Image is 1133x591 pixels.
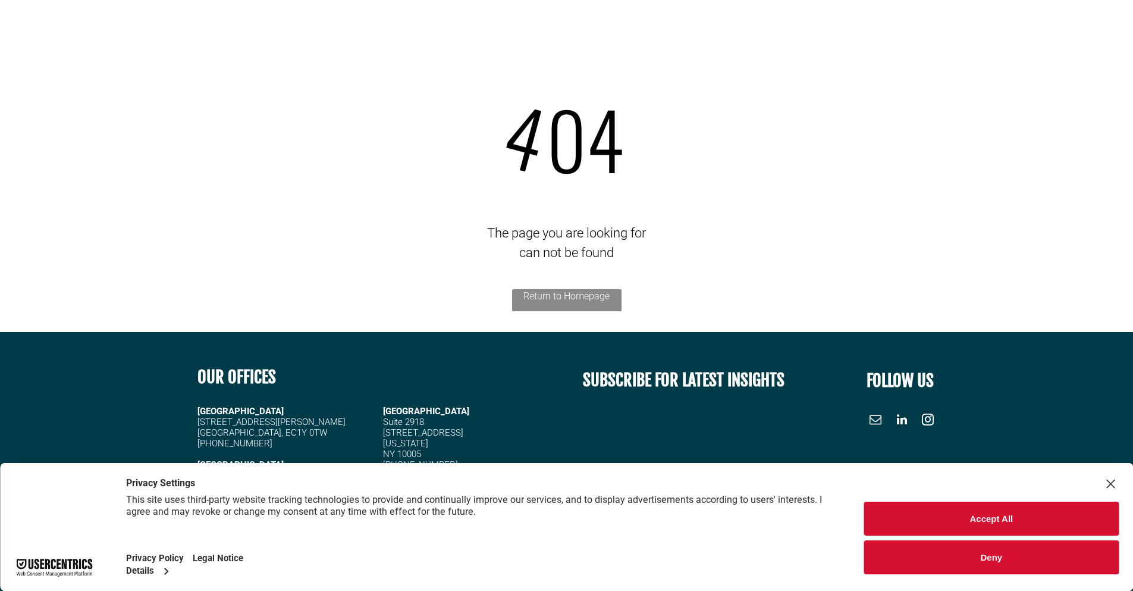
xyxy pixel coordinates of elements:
a: CASE STUDIES [939,20,1008,39]
span: [STREET_ADDRESS] [383,427,463,438]
span: Suite 2918 [383,417,424,427]
a: email [867,411,884,431]
a: Return to Homepage [512,289,622,311]
a: MARKETS [876,20,939,39]
span: [US_STATE] [383,438,428,449]
a: INSIGHTS [1008,20,1059,39]
a: linkedin [893,411,911,431]
strong: [GEOGRAPHIC_DATA] [197,459,284,470]
b: OUR OFFICES [197,367,276,387]
a: CONTACT [1059,20,1109,39]
span: [PHONE_NUMBER] [383,459,458,470]
div: 04 [24,80,1109,196]
div: The page you are looking for can not be found [24,223,1109,262]
span: [PHONE_NUMBER] [197,438,272,449]
a: OUR PEOPLE [737,20,801,39]
a: WHAT WE DO [801,20,877,39]
span: [STREET_ADDRESS][PERSON_NAME] [GEOGRAPHIC_DATA], EC1Y 0TW [197,417,346,438]
span: 4 [492,74,558,196]
img: Go to Homepage [46,17,157,51]
a: instagram [919,411,937,431]
strong: [GEOGRAPHIC_DATA] [197,406,284,417]
a: ABOUT [686,20,737,39]
span: [GEOGRAPHIC_DATA] [383,406,469,417]
font: FOLLOW US [867,370,934,391]
span: NY 10005 [383,449,421,459]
